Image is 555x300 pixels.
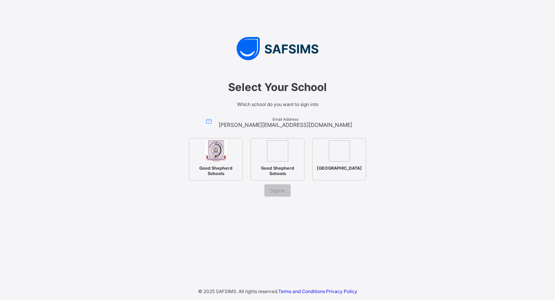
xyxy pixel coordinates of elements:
img: SAFSIMS Logo [162,37,393,60]
img: Good Shepherd Schools [205,140,227,162]
span: © 2025 SAFSIMS. All rights reserved. [198,288,278,294]
span: [GEOGRAPHIC_DATA] [315,163,364,173]
span: Good Shepherd Schools [254,163,301,178]
span: Good Shepherd Schools [192,163,239,178]
img: GOOD SHEPHERD SCHOOL HOPE TOWN [329,140,350,162]
span: Select Your School [170,81,385,94]
span: · [278,288,357,294]
a: Terms and Conditions [278,288,325,294]
a: Privacy Policy [326,288,357,294]
span: [PERSON_NAME][EMAIL_ADDRESS][DOMAIN_NAME] [219,121,352,128]
span: Which school do you want to sign into [170,101,385,107]
span: Email Address [219,117,352,121]
span: Sign In [270,188,285,194]
img: Good Shepherd Schools [267,140,288,162]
